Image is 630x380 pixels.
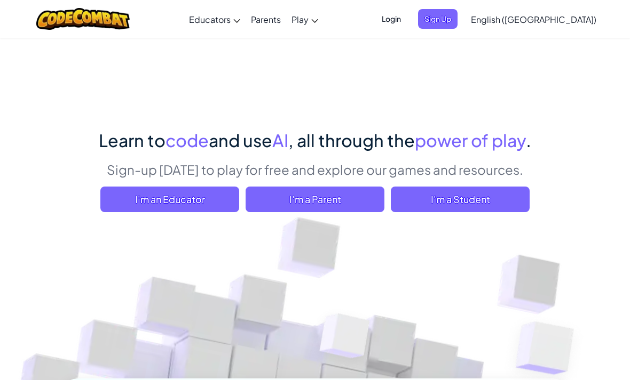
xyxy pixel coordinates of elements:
span: AI [272,130,288,151]
button: Login [375,9,407,29]
span: code [166,130,209,151]
button: Sign Up [418,9,458,29]
span: , all through the [288,130,415,151]
a: Play [286,5,324,34]
a: English ([GEOGRAPHIC_DATA]) [466,5,602,34]
p: Sign-up [DATE] to play for free and explore our games and resources. [99,160,531,179]
span: English ([GEOGRAPHIC_DATA]) [471,14,596,25]
button: I'm a Student [391,187,530,212]
a: I'm a Parent [246,187,384,212]
span: Play [292,14,309,25]
img: CodeCombat logo [36,8,130,30]
span: . [526,130,531,151]
span: Learn to [99,130,166,151]
span: Educators [189,14,231,25]
a: I'm an Educator [100,187,239,212]
a: Educators [184,5,246,34]
span: power of play [415,130,526,151]
span: and use [209,130,272,151]
a: Parents [246,5,286,34]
